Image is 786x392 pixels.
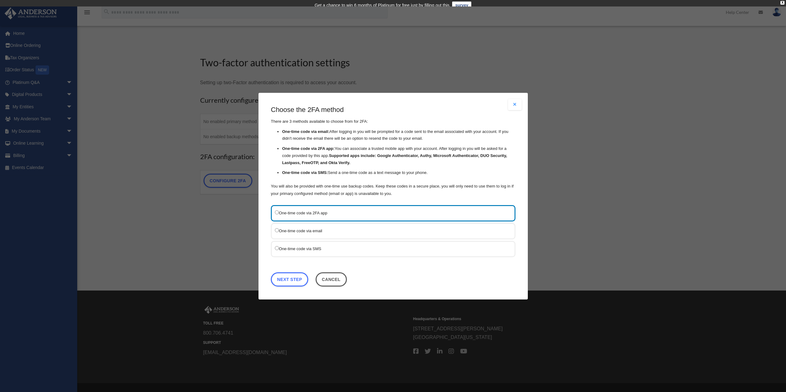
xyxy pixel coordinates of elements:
button: Close modal [508,99,522,110]
p: You will also be provided with one-time use backup codes. Keep these codes in a secure place, you... [271,182,515,197]
a: Next Step [271,272,308,286]
li: After logging in you will be prompted for a code sent to the email associated with your account. ... [282,128,515,142]
strong: One-time code via 2FA app: [282,146,334,151]
div: Get a chance to win 6 months of Platinum for free just by filling out this [315,2,450,9]
button: Close this dialog window [315,272,347,286]
strong: Supported apps include: Google Authenticator, Authy, Microsoft Authenticator, DUO Security, Lastp... [282,153,507,165]
a: survey [452,2,471,9]
input: One-time code via 2FA app [275,210,279,214]
strong: One-time code via SMS: [282,170,328,175]
label: One-time code via SMS [275,245,505,252]
div: close [780,1,784,5]
li: Send a one-time code as a text message to your phone. [282,169,515,176]
strong: One-time code via email: [282,129,329,134]
label: One-time code via 2FA app [275,209,505,217]
li: You can associate a trusted mobile app with your account. After logging in you will be asked for ... [282,145,515,166]
input: One-time code via SMS [275,246,279,250]
input: One-time code via email [275,228,279,232]
div: There are 3 methods available to choose from for 2FA: [271,105,515,197]
label: One-time code via email [275,227,505,234]
h3: Choose the 2FA method [271,105,515,115]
